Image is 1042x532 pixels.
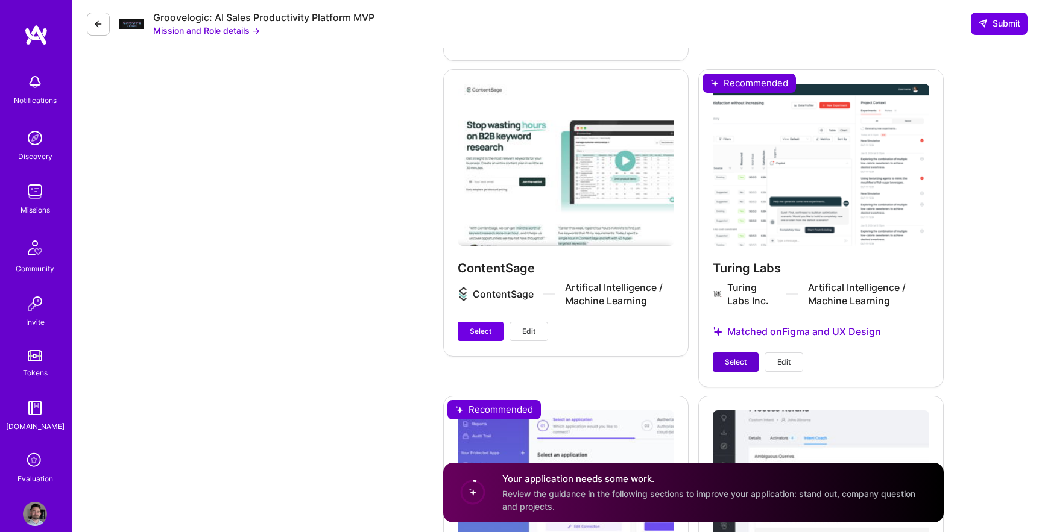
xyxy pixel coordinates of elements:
[28,350,42,361] img: tokens
[24,449,46,472] i: icon SelectionTeam
[23,126,47,150] img: discovery
[522,326,535,337] span: Edit
[16,262,54,275] div: Community
[119,19,144,30] img: Company Logo
[978,19,988,28] i: icon SendLight
[23,70,47,94] img: bell
[18,150,52,163] div: Discovery
[725,357,747,368] span: Select
[978,17,1020,30] span: Submit
[21,233,49,262] img: Community
[23,396,47,420] img: guide book
[93,19,103,29] i: icon LeftArrowDark
[153,24,260,37] button: Mission and Role details →
[23,180,47,204] img: teamwork
[26,316,45,328] div: Invite
[23,502,47,526] img: User Avatar
[458,322,504,341] button: Select
[20,502,50,526] a: User Avatar
[765,352,803,372] button: Edit
[502,489,915,512] span: Review the guidance in the following sections to improve your application: stand out, company que...
[470,326,491,337] span: Select
[971,13,1028,34] button: Submit
[502,472,929,485] h4: Your application needs some work.
[23,366,48,379] div: Tokens
[153,11,374,24] div: Groovelogic: AI Sales Productivity Platform MVP
[777,357,791,368] span: Edit
[14,94,57,107] div: Notifications
[23,292,47,316] img: Invite
[21,204,50,216] div: Missions
[6,420,65,433] div: [DOMAIN_NAME]
[17,472,53,485] div: Evaluation
[713,352,759,372] button: Select
[510,322,548,341] button: Edit
[24,24,48,46] img: logo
